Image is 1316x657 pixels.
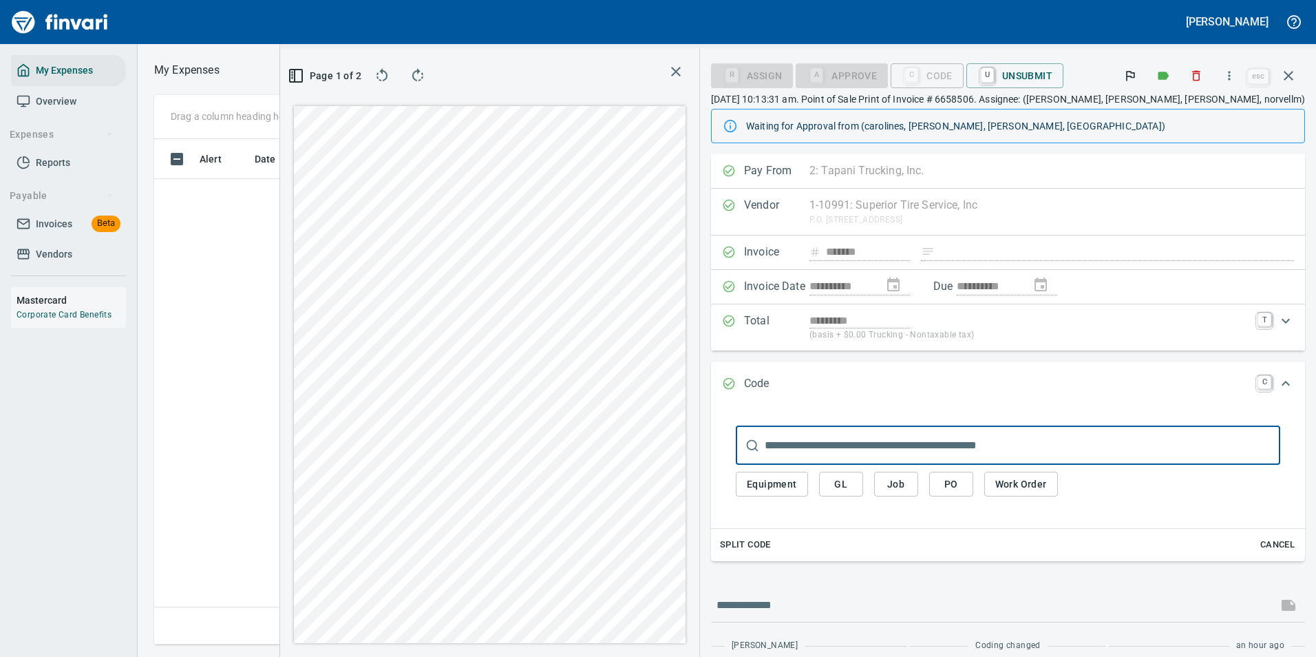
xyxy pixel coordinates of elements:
[297,67,354,85] span: Page 1 of 2
[747,476,797,493] span: Equipment
[200,151,240,167] span: Alert
[1257,375,1271,389] a: C
[171,109,372,123] p: Drag a column heading here to group the table
[1272,589,1305,622] span: This records your message into the invoice and notifies anyone mentioned
[1186,14,1269,29] h5: [PERSON_NAME]
[940,476,962,493] span: PO
[744,375,809,393] p: Code
[830,476,852,493] span: GL
[1257,313,1271,326] a: T
[809,328,1249,342] p: (basis + $0.00 Trucking - Nontaxable tax)
[10,187,114,205] span: Payable
[255,151,294,167] span: Date
[929,472,973,497] button: PO
[1236,639,1284,653] span: an hour ago
[36,246,72,263] span: Vendors
[746,114,1293,138] div: Waiting for Approval from (carolines, [PERSON_NAME], [PERSON_NAME], [GEOGRAPHIC_DATA])
[36,154,70,171] span: Reports
[819,472,863,497] button: GL
[92,216,120,231] span: Beta
[736,472,808,497] button: Equipment
[17,293,126,308] h6: Mastercard
[1259,537,1296,553] span: Cancel
[874,472,918,497] button: Job
[11,147,126,178] a: Reports
[255,151,276,167] span: Date
[1148,61,1178,91] button: Labels
[711,69,793,81] div: Assign
[154,62,220,79] nav: breadcrumb
[17,310,112,320] a: Corporate Card Benefits
[10,126,114,143] span: Expenses
[8,6,112,39] img: Finvari
[711,362,1305,407] div: Expand
[1244,59,1305,92] span: Close invoice
[796,69,888,81] div: Coding Required
[1181,61,1211,91] button: Discard
[975,639,1041,653] span: Coding changed
[1182,11,1272,32] button: [PERSON_NAME]
[1248,69,1269,84] a: esc
[11,86,126,117] a: Overview
[4,183,119,209] button: Payable
[36,93,76,110] span: Overview
[1255,534,1299,556] button: Cancel
[891,69,964,81] div: Code
[984,472,1058,497] button: Work Order
[717,534,774,556] button: Split Code
[711,304,1305,351] div: Expand
[732,639,798,653] span: [PERSON_NAME]
[885,476,907,493] span: Job
[1214,61,1244,91] button: More
[11,239,126,270] a: Vendors
[977,64,1052,87] span: Unsubmit
[154,62,220,79] p: My Expenses
[11,55,126,86] a: My Expenses
[36,216,72,233] span: Invoices
[744,313,809,342] p: Total
[995,476,1047,493] span: Work Order
[36,62,93,79] span: My Expenses
[711,407,1305,561] div: Expand
[981,67,994,83] a: U
[966,63,1063,88] button: UUnsubmit
[200,151,222,167] span: Alert
[711,92,1305,106] p: [DATE] 10:13:31 am. Point of Sale Print of Invoice # 6658506. Assignee: ([PERSON_NAME], [PERSON_N...
[4,122,119,147] button: Expenses
[11,209,126,240] a: InvoicesBeta
[1115,61,1145,91] button: Flag
[720,537,771,553] span: Split Code
[291,63,360,88] button: Page 1 of 2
